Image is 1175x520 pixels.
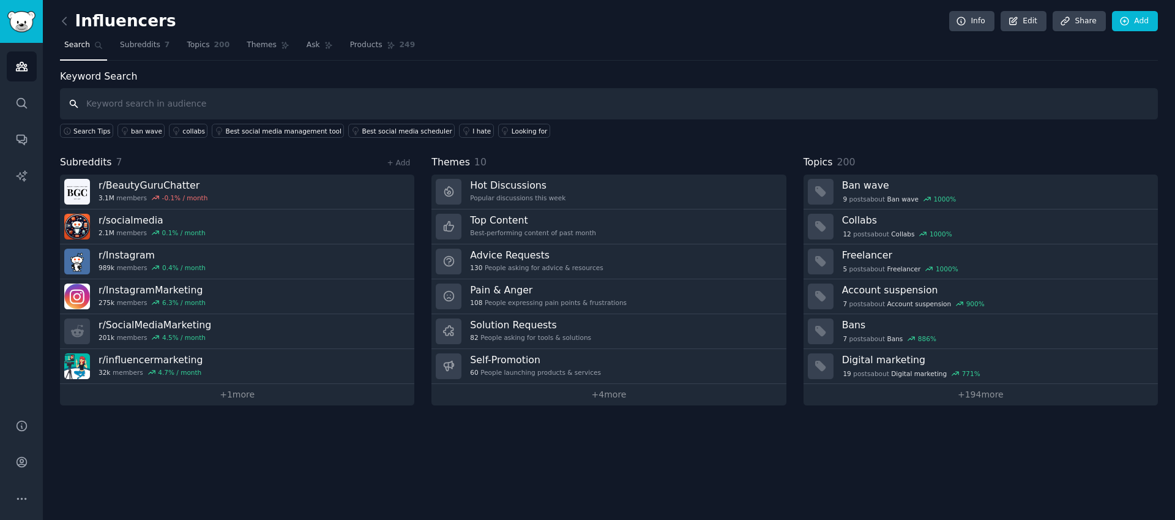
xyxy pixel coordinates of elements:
[842,284,1149,296] h3: Account suspension
[302,36,337,61] a: Ask
[60,349,414,384] a: r/influencermarketing32kmembers4.7% / month
[64,40,90,51] span: Search
[837,156,855,168] span: 200
[470,333,591,342] div: People asking for tools & solutions
[842,333,938,344] div: post s about
[842,214,1149,227] h3: Collabs
[99,228,114,237] span: 2.1M
[804,155,833,170] span: Topics
[930,230,952,238] div: 1000 %
[459,124,494,138] a: I hate
[804,314,1158,349] a: Bans7postsaboutBans886%
[162,194,208,202] div: -0.1 % / month
[99,368,203,377] div: members
[64,284,90,309] img: InstagramMarketing
[60,155,112,170] span: Subreddits
[162,333,206,342] div: 4.5 % / month
[158,368,201,377] div: 4.7 % / month
[307,40,320,51] span: Ask
[842,194,957,205] div: post s about
[362,127,452,135] div: Best social media scheduler
[804,244,1158,279] a: Freelancer5postsaboutFreelancer1000%
[431,175,786,209] a: Hot DiscussionsPopular discussions this week
[400,40,416,51] span: 249
[843,195,847,203] span: 9
[387,159,410,167] a: + Add
[120,40,160,51] span: Subreddits
[60,36,107,61] a: Search
[431,314,786,349] a: Solution Requests82People asking for tools & solutions
[470,318,591,331] h3: Solution Requests
[470,298,482,307] span: 108
[470,228,596,237] div: Best-performing content of past month
[187,40,209,51] span: Topics
[1053,11,1105,32] a: Share
[470,249,603,262] h3: Advice Requests
[60,314,414,349] a: r/SocialMediaMarketing201kmembers4.5% / month
[470,194,565,202] div: Popular discussions this week
[212,124,344,138] a: Best social media management tool
[99,249,206,262] h3: r/ Instagram
[431,209,786,244] a: Top ContentBest-performing content of past month
[470,353,601,366] h3: Self-Promotion
[60,279,414,314] a: r/InstagramMarketing275kmembers6.3% / month
[99,333,211,342] div: members
[431,279,786,314] a: Pain & Anger108People expressing pain points & frustrations
[60,384,414,405] a: +1more
[99,194,114,202] span: 3.1M
[918,334,936,343] div: 886 %
[116,156,122,168] span: 7
[470,368,601,377] div: People launching products & services
[99,298,206,307] div: members
[99,263,114,272] span: 989k
[804,349,1158,384] a: Digital marketing19postsaboutDigital marketing771%
[346,36,419,61] a: Products249
[99,353,203,366] h3: r/ influencermarketing
[60,88,1158,119] input: Keyword search in audience
[99,214,206,227] h3: r/ socialmedia
[474,156,487,168] span: 10
[64,214,90,239] img: socialmedia
[470,179,565,192] h3: Hot Discussions
[165,40,170,51] span: 7
[182,127,205,135] div: collabs
[887,300,952,308] span: Account suspension
[887,265,921,273] span: Freelancer
[842,298,986,309] div: post s about
[431,155,470,170] span: Themes
[887,334,903,343] span: Bans
[64,179,90,205] img: BeautyGuruChatter
[842,353,1149,366] h3: Digital marketing
[843,265,847,273] span: 5
[350,40,382,51] span: Products
[99,228,206,237] div: members
[804,279,1158,314] a: Account suspension7postsaboutAccount suspension900%
[99,333,114,342] span: 201k
[966,300,985,308] div: 900 %
[1112,11,1158,32] a: Add
[162,263,206,272] div: 0.4 % / month
[99,318,211,331] h3: r/ SocialMediaMarketing
[843,230,851,238] span: 12
[804,175,1158,209] a: Ban wave9postsaboutBan wave1000%
[842,263,960,274] div: post s about
[887,195,919,203] span: Ban wave
[470,284,627,296] h3: Pain & Anger
[60,209,414,244] a: r/socialmedia2.1Mmembers0.1% / month
[470,368,478,377] span: 60
[843,300,847,308] span: 7
[247,40,277,51] span: Themes
[99,284,206,296] h3: r/ InstagramMarketing
[843,369,851,378] span: 19
[804,384,1158,405] a: +194more
[842,368,982,379] div: post s about
[470,298,627,307] div: People expressing pain points & frustrations
[512,127,548,135] div: Looking for
[169,124,207,138] a: collabs
[99,179,207,192] h3: r/ BeautyGuruChatter
[472,127,491,135] div: I hate
[117,124,165,138] a: ban wave
[64,249,90,274] img: Instagram
[949,11,994,32] a: Info
[1001,11,1046,32] a: Edit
